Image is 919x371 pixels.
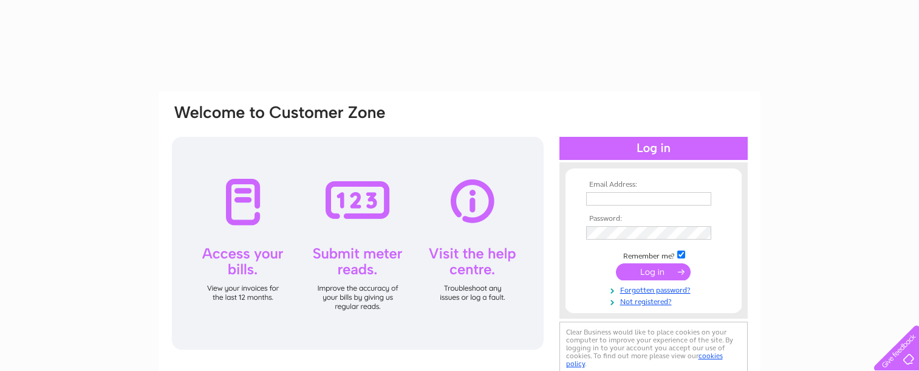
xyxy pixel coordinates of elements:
[586,283,724,295] a: Forgotten password?
[616,263,691,280] input: Submit
[583,249,724,261] td: Remember me?
[586,295,724,307] a: Not registered?
[583,215,724,223] th: Password:
[583,181,724,189] th: Email Address:
[566,352,723,368] a: cookies policy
